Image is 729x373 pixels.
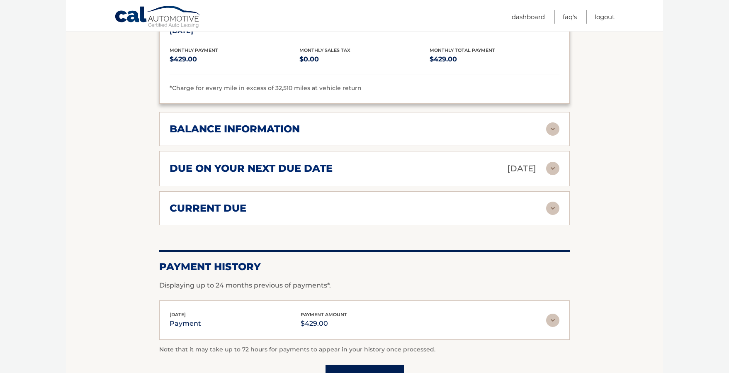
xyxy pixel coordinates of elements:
span: Monthly Total Payment [430,47,495,53]
p: Note that it may take up to 72 hours for payments to appear in your history once processed. [159,345,570,355]
p: $0.00 [299,54,429,65]
span: *Charge for every mile in excess of 32,510 miles at vehicle return [170,84,362,92]
img: accordion-rest.svg [546,314,559,327]
a: FAQ's [563,10,577,24]
h2: balance information [170,123,300,135]
p: Displaying up to 24 months previous of payments*. [159,280,570,290]
span: Monthly Sales Tax [299,47,350,53]
a: Dashboard [512,10,545,24]
img: accordion-rest.svg [546,202,559,215]
p: $429.00 [430,54,559,65]
p: $429.00 [301,318,347,329]
p: $429.00 [170,54,299,65]
a: Logout [595,10,615,24]
span: payment amount [301,312,347,317]
p: [DATE] [507,161,536,176]
span: Monthly Payment [170,47,218,53]
span: [DATE] [170,312,186,317]
h2: current due [170,202,246,215]
img: accordion-rest.svg [546,162,559,175]
a: Cal Automotive [114,5,202,29]
p: payment [170,318,201,329]
img: accordion-rest.svg [546,122,559,136]
h2: due on your next due date [170,162,333,175]
h2: Payment History [159,261,570,273]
